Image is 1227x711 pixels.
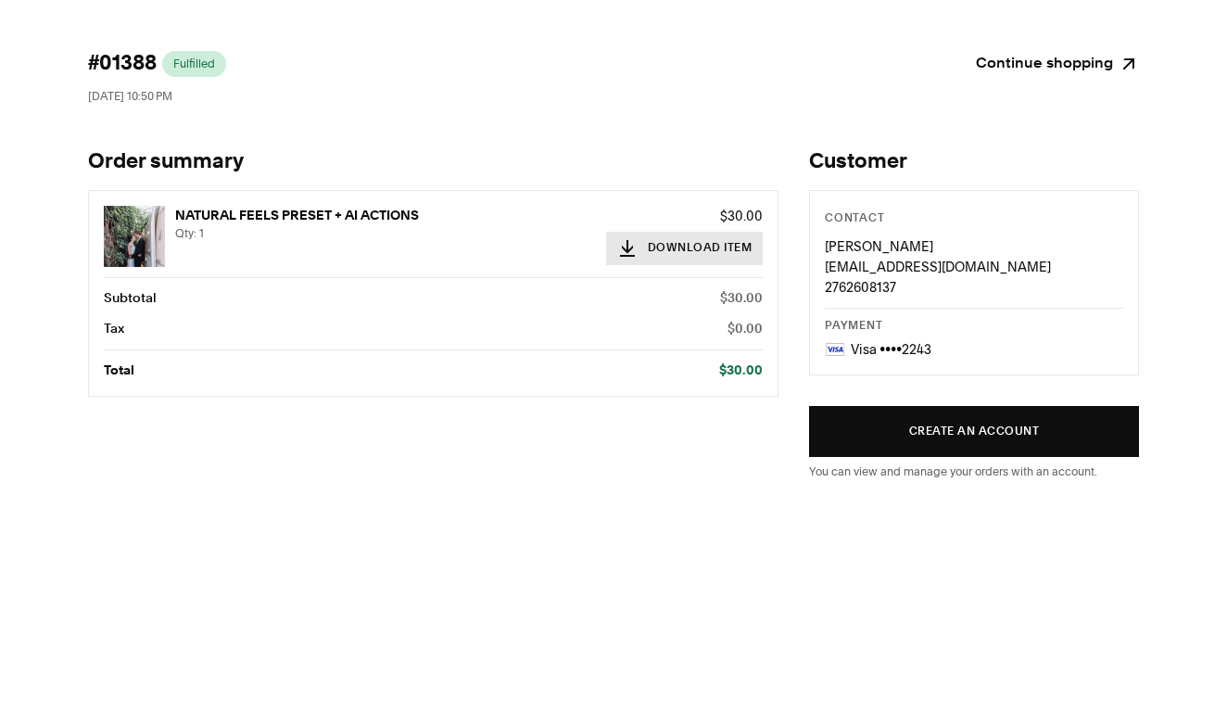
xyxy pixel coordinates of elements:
[825,213,884,224] span: Contact
[825,259,1051,275] span: [EMAIL_ADDRESS][DOMAIN_NAME]
[851,339,931,360] p: Visa ••••2243
[88,51,157,77] span: #01388
[88,89,172,103] span: [DATE] 10:50 PM
[88,149,778,175] h1: Order summary
[719,361,763,381] p: $30.00
[104,206,165,267] img: NATURAL FEELS PRESET + AI ACTIONS
[727,319,763,339] p: $0.00
[175,226,204,240] span: Qty: 1
[976,51,1139,77] a: Continue shopping
[173,57,215,71] span: Fulfilled
[104,361,134,381] p: Total
[720,288,763,309] p: $30.00
[825,238,933,255] span: [PERSON_NAME]
[825,279,896,296] span: 2762608137
[104,319,124,339] p: Tax
[104,288,157,309] p: Subtotal
[175,206,596,226] p: NATURAL FEELS PRESET + AI ACTIONS
[809,464,1097,478] span: You can view and manage your orders with an account.
[606,206,764,226] p: $30.00
[825,321,882,332] span: Payment
[606,232,764,265] button: Download Item
[809,149,1139,175] h2: Customer
[809,406,1139,457] button: Create an account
